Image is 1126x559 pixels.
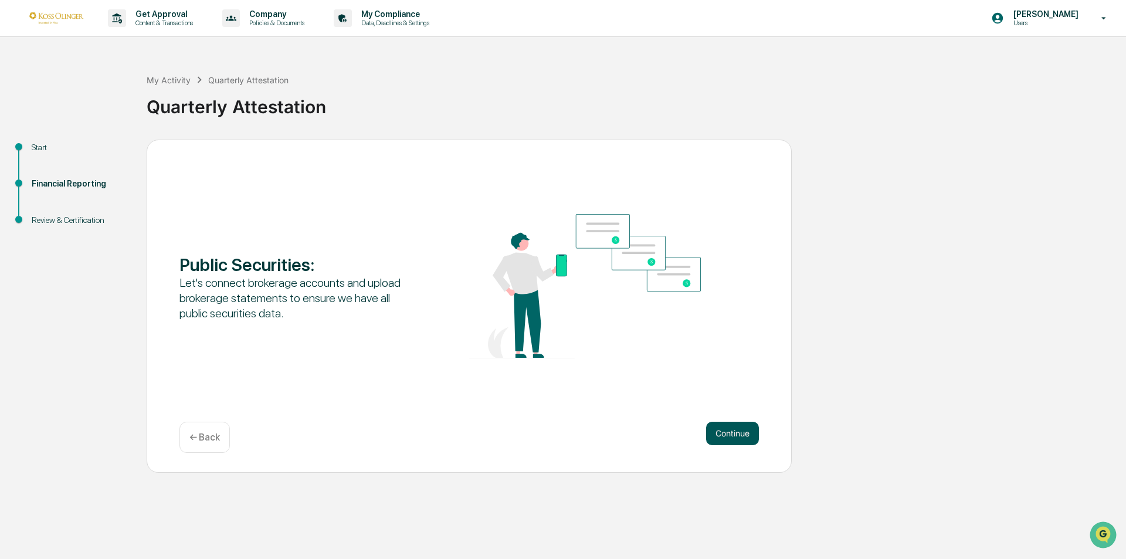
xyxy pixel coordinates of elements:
[12,149,21,158] div: 🖐️
[32,214,128,226] div: Review & Certification
[1088,520,1120,552] iframe: Open customer support
[147,87,1120,117] div: Quarterly Attestation
[179,254,411,275] div: Public Securities :
[189,432,220,443] p: ← Back
[85,149,94,158] div: 🗄️
[23,148,76,160] span: Preclearance
[240,19,310,27] p: Policies & Documents
[83,198,142,208] a: Powered byPylon
[12,90,33,111] img: 1746055101610-c473b297-6a78-478c-a979-82029cc54cd1
[117,199,142,208] span: Pylon
[23,170,74,182] span: Data Lookup
[12,25,213,43] p: How can we help?
[147,75,191,85] div: My Activity
[80,143,150,164] a: 🗄️Attestations
[352,9,435,19] p: My Compliance
[7,143,80,164] a: 🖐️Preclearance
[32,178,128,190] div: Financial Reporting
[179,275,411,321] div: Let's connect brokerage accounts and upload brokerage statements to ensure we have all public sec...
[469,214,701,358] img: Public Securities
[208,75,289,85] div: Quarterly Attestation
[126,19,199,27] p: Content & Transactions
[40,90,192,101] div: Start new chat
[199,93,213,107] button: Start new chat
[1004,9,1084,19] p: [PERSON_NAME]
[352,19,435,27] p: Data, Deadlines & Settings
[32,141,128,154] div: Start
[28,12,84,23] img: logo
[1004,19,1084,27] p: Users
[12,171,21,181] div: 🔎
[40,101,148,111] div: We're available if you need us!
[706,422,759,445] button: Continue
[126,9,199,19] p: Get Approval
[7,165,79,187] a: 🔎Data Lookup
[240,9,310,19] p: Company
[97,148,145,160] span: Attestations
